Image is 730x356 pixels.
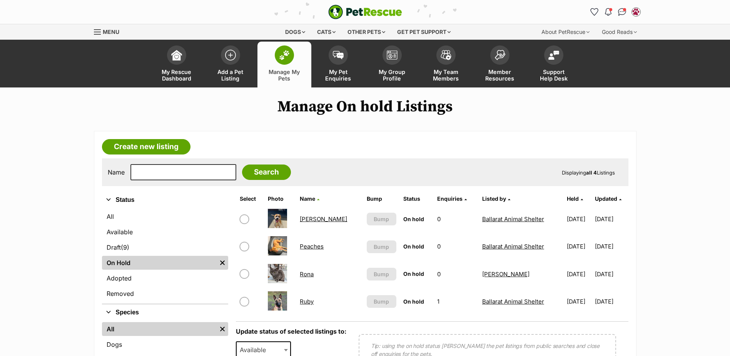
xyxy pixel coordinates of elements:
[437,195,463,202] span: translation missing: en.admin.listings.index.attributes.enquiries
[237,344,274,355] span: Available
[536,69,571,82] span: Support Help Desk
[482,298,544,305] a: Ballarat Animal Shelter
[618,8,626,16] img: chat-41dd97257d64d25036548639549fe6c8038ab92f7586957e7f3b1b290dea8141.svg
[400,193,433,205] th: Status
[403,298,424,305] span: On hold
[321,69,356,82] span: My Pet Enquiries
[596,24,642,40] div: Good Reads
[588,6,601,18] a: Favourites
[237,193,264,205] th: Select
[419,42,473,87] a: My Team Members
[605,8,611,16] img: notifications-46538b983faf8c2785f20acdc204bb7945ddae34d4c08c2a6579f10ce5e182be.svg
[602,6,615,18] button: Notifications
[102,139,190,154] a: Create new listing
[300,195,319,202] a: Name
[267,69,302,82] span: Manage My Pets
[242,165,291,180] input: Search
[392,24,456,40] div: Get pet support
[300,270,314,278] a: Rona
[280,24,311,40] div: Dogs
[213,69,248,82] span: Add a Pet Listing
[483,69,517,82] span: Member Resources
[102,338,228,351] a: Dogs
[595,233,628,260] td: [DATE]
[374,215,389,223] span: Bump
[342,24,391,40] div: Other pets
[374,297,389,306] span: Bump
[564,206,594,232] td: [DATE]
[225,50,236,60] img: add-pet-listing-icon-0afa8454b4691262ce3f59096e99ab1cd57d4a30225e0717b998d2c9b9846f56.svg
[102,208,228,304] div: Status
[374,270,389,278] span: Bump
[375,69,409,82] span: My Group Profile
[236,327,346,335] label: Update status of selected listings to:
[102,225,228,239] a: Available
[562,170,615,176] span: Displaying Listings
[434,261,478,287] td: 0
[586,170,597,176] strong: all 4
[434,233,478,260] td: 0
[588,6,642,18] ul: Account quick links
[300,243,324,250] a: Peaches
[265,193,296,205] th: Photo
[434,206,478,232] td: 0
[482,243,544,250] a: Ballarat Animal Shelter
[102,195,228,205] button: Status
[94,24,125,38] a: Menu
[482,215,544,223] a: Ballarat Animal Shelter
[595,288,628,315] td: [DATE]
[437,195,467,202] a: Enquiries
[403,216,424,222] span: On hold
[595,261,628,287] td: [DATE]
[482,270,530,278] a: [PERSON_NAME]
[102,322,217,336] a: All
[482,195,510,202] a: Listed by
[328,5,402,19] img: logo-e224e6f780fb5917bec1dbf3a21bbac754714ae5b6737aabdf751b685950b380.svg
[527,42,581,87] a: Support Help Desk
[595,206,628,232] td: [DATE]
[364,193,400,205] th: Bump
[159,69,194,82] span: My Rescue Dashboard
[567,195,579,202] span: Held
[102,271,228,285] a: Adopted
[257,42,311,87] a: Manage My Pets
[279,50,290,60] img: manage-my-pets-icon-02211641906a0b7f246fdf0571729dbe1e7629f14944591b6c1af311fb30b64b.svg
[103,29,119,35] span: Menu
[616,6,628,18] a: Conversations
[108,169,125,176] label: Name
[333,51,344,59] img: pet-enquiries-icon-7e3ad2cf08bfb03b45e93fb7055b45f3efa6380592205ae92323e6603595dc1f.svg
[102,307,228,317] button: Species
[482,195,506,202] span: Listed by
[536,24,595,40] div: About PetRescue
[494,50,505,60] img: member-resources-icon-8e73f808a243e03378d46382f2149f9095a855e16c252ad45f914b54edf8863c.svg
[171,50,182,60] img: dashboard-icon-eb2f2d2d3e046f16d808141f083e7271f6b2e854fb5c12c21221c1fb7104beca.svg
[564,261,594,287] td: [DATE]
[403,270,424,277] span: On hold
[564,233,594,260] td: [DATE]
[367,268,397,280] button: Bump
[429,69,463,82] span: My Team Members
[102,240,228,254] a: Draft
[300,195,315,202] span: Name
[367,213,397,225] button: Bump
[204,42,257,87] a: Add a Pet Listing
[441,50,451,60] img: team-members-icon-5396bd8760b3fe7c0b43da4ab00e1e3bb1a5d9ba89233759b79545d2d3fc5d0d.svg
[403,243,424,250] span: On hold
[595,195,617,202] span: Updated
[328,5,402,19] a: PetRescue
[102,256,217,270] a: On Hold
[595,195,621,202] a: Updated
[365,42,419,87] a: My Group Profile
[102,210,228,223] a: All
[217,322,228,336] a: Remove filter
[473,42,527,87] a: Member Resources
[300,298,314,305] a: Ruby
[150,42,204,87] a: My Rescue Dashboard
[632,8,640,16] img: Ballarat Animal Shelter profile pic
[367,295,397,308] button: Bump
[567,195,583,202] a: Held
[312,24,341,40] div: Cats
[434,288,478,315] td: 1
[217,256,228,270] a: Remove filter
[300,215,347,223] a: [PERSON_NAME]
